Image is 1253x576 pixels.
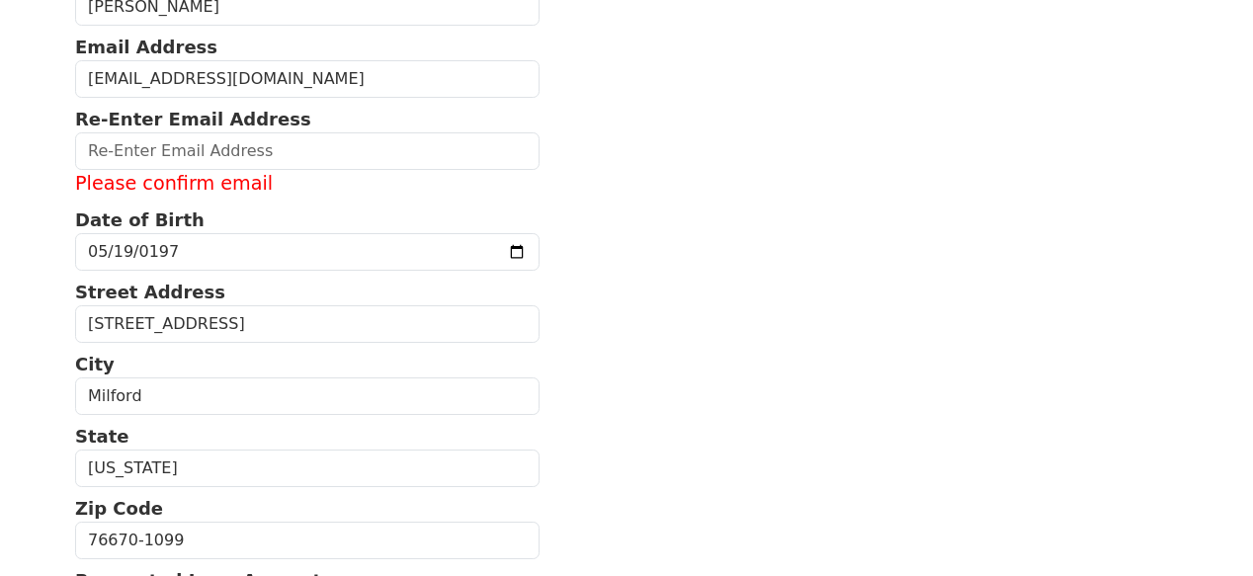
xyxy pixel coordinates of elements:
input: Re-Enter Email Address [75,132,540,170]
strong: Date of Birth [75,209,205,230]
strong: City [75,354,115,374]
strong: Email Address [75,37,217,57]
input: Street Address [75,305,540,343]
label: Please confirm email [75,170,540,199]
strong: Re-Enter Email Address [75,109,311,129]
strong: Zip Code [75,498,163,519]
strong: State [75,426,129,447]
input: City [75,377,540,415]
strong: Street Address [75,282,225,302]
input: Zip Code [75,522,540,559]
input: Email Address [75,60,540,98]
